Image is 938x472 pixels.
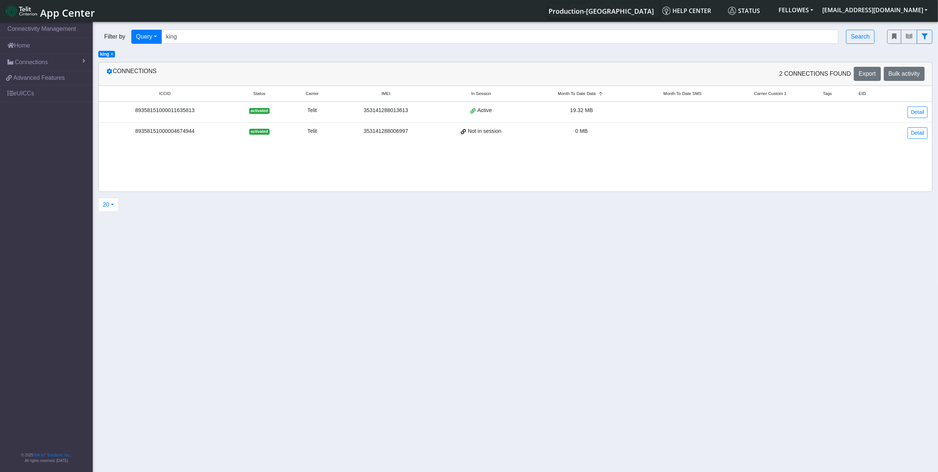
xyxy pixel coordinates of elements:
span: Status [728,7,760,15]
span: Month To Date Data [558,91,596,97]
span: 2 Connections found [779,69,851,78]
span: Status [253,91,266,97]
a: Telit IoT Solutions, Inc. [33,453,70,457]
img: logo-telit-cinterion-gw-new.png [6,5,37,17]
button: FELLOWES [774,3,818,17]
a: App Center [6,3,94,19]
span: king [100,52,109,57]
span: 0 MB [575,128,588,134]
div: 353141288006997 [341,127,431,135]
button: Search [846,30,875,44]
img: status.svg [728,7,736,15]
button: 20 [98,198,119,212]
span: Not in session [468,127,501,135]
span: Filter by [98,32,131,41]
img: knowledge.svg [662,7,671,15]
span: IMEI [382,91,391,97]
span: Advanced Features [13,73,65,82]
div: Connections [101,67,516,81]
span: Month To Date SMS [664,91,702,97]
button: Bulk activity [884,67,925,81]
span: activated [249,108,270,114]
span: × [111,52,113,57]
button: [EMAIL_ADDRESS][DOMAIN_NAME] [818,3,932,17]
button: Query [131,30,162,44]
span: EID [859,91,866,97]
span: Help center [662,7,711,15]
span: activated [249,129,270,135]
a: Your current platform instance [548,3,654,18]
a: Status [725,3,774,18]
span: Connections [15,58,48,67]
div: 89358151000011635813 [103,106,227,115]
span: Bulk activity [889,71,920,77]
span: 19.32 MB [570,107,593,113]
div: fitlers menu [887,30,932,44]
span: Active [477,106,492,115]
span: Carrier Custom 1 [754,91,787,97]
input: Search... [161,30,839,44]
span: In Session [471,91,491,97]
div: 353141288013613 [341,106,431,115]
a: Detail [908,127,928,139]
button: Export [854,67,881,81]
span: App Center [40,6,95,20]
span: Carrier [306,91,319,97]
a: Detail [908,106,928,118]
div: Telit [292,106,332,115]
div: 89358151000004674944 [103,127,227,135]
span: Tags [823,91,832,97]
span: Export [859,71,876,77]
span: ICCID [159,91,171,97]
a: Help center [659,3,725,18]
button: Close [111,52,113,56]
div: Telit [292,127,332,135]
span: Production-[GEOGRAPHIC_DATA] [549,7,654,16]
